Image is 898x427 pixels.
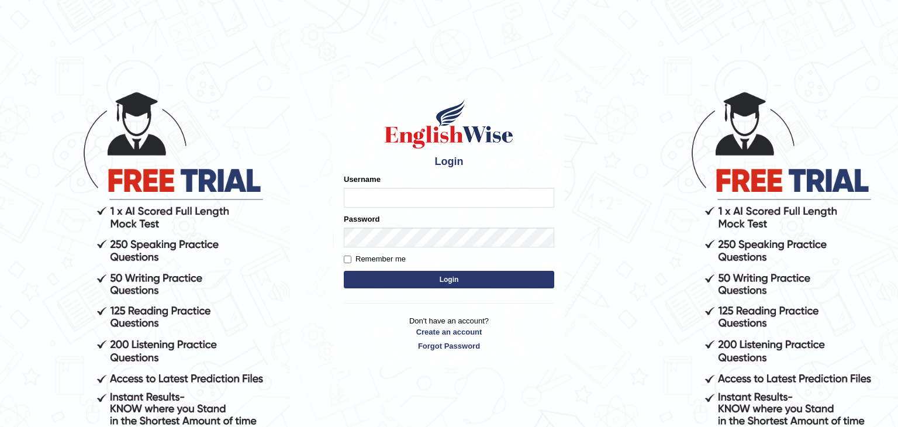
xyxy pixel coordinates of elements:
label: Remember me [344,253,406,265]
label: Password [344,213,379,225]
p: Don't have an account? [344,315,554,352]
a: Create an account [344,326,554,338]
img: Logo of English Wise sign in for intelligent practice with AI [382,98,516,150]
button: Login [344,271,554,288]
h4: Login [344,156,554,168]
input: Remember me [344,256,351,263]
label: Username [344,174,381,185]
a: Forgot Password [344,340,554,352]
